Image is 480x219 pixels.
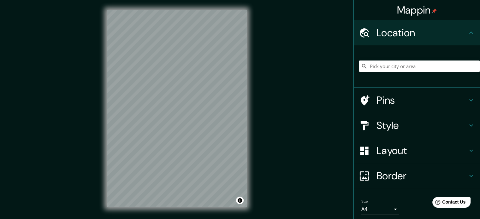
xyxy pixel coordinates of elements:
[376,144,467,157] h4: Layout
[354,113,480,138] div: Style
[376,94,467,107] h4: Pins
[424,194,473,212] iframe: Help widget launcher
[107,10,247,207] canvas: Map
[354,163,480,188] div: Border
[354,20,480,45] div: Location
[236,197,244,204] button: Toggle attribution
[376,26,467,39] h4: Location
[354,88,480,113] div: Pins
[361,204,399,214] div: A4
[359,61,480,72] input: Pick your city or area
[354,138,480,163] div: Layout
[397,4,437,16] h4: Mappin
[361,199,368,204] label: Size
[432,9,437,14] img: pin-icon.png
[376,119,467,132] h4: Style
[376,170,467,182] h4: Border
